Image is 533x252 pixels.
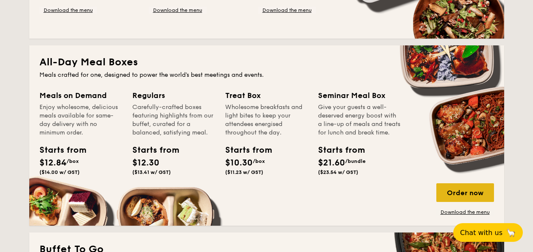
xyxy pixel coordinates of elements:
div: Starts from [318,144,356,157]
div: Wholesome breakfasts and light bites to keep your attendees energised throughout the day. [225,103,308,137]
button: Chat with us🦙 [453,223,523,242]
span: /bundle [345,158,366,164]
span: /box [253,158,265,164]
div: Seminar Meal Box [318,90,401,101]
a: Download the menu [436,209,494,216]
h2: All-Day Meal Boxes [39,56,494,69]
span: ($23.54 w/ GST) [318,169,358,175]
div: Meals crafted for one, designed to power the world's best meetings and events. [39,71,494,79]
span: $12.30 [132,158,159,168]
span: ($11.23 w/ GST) [225,169,263,175]
span: /box [67,158,79,164]
div: Starts from [225,144,263,157]
div: Order now [436,183,494,202]
span: ($13.41 w/ GST) [132,169,171,175]
a: Download the menu [149,7,207,14]
span: $10.30 [225,158,253,168]
span: $21.60 [318,158,345,168]
a: Download the menu [258,7,316,14]
span: Chat with us [460,229,502,237]
div: Starts from [39,144,78,157]
span: $12.84 [39,158,67,168]
div: Regulars [132,90,215,101]
a: Download the menu [39,7,97,14]
div: Give your guests a well-deserved energy boost with a line-up of meals and treats for lunch and br... [318,103,401,137]
div: Starts from [132,144,170,157]
span: ($14.00 w/ GST) [39,169,80,175]
div: Enjoy wholesome, delicious meals available for same-day delivery with no minimum order. [39,103,122,137]
div: Treat Box [225,90,308,101]
div: Carefully-crafted boxes featuring highlights from our buffet, curated for a balanced, satisfying ... [132,103,215,137]
span: 🦙 [506,228,516,238]
div: Meals on Demand [39,90,122,101]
